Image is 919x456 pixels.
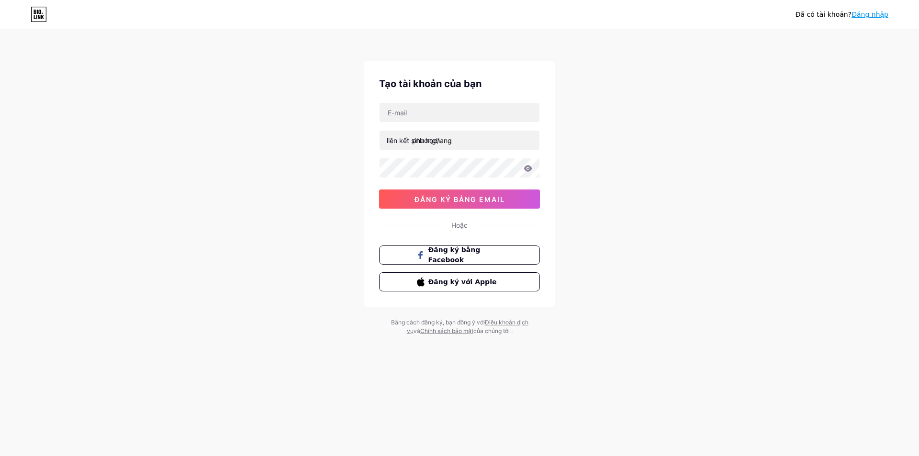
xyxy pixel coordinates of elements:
a: Điều khoản dịch vụ [407,319,528,334]
input: tên người dùng [380,131,539,150]
font: Đăng ký bằng Facebook [428,246,481,264]
font: và [414,327,420,334]
font: của chúng tôi . [473,327,513,334]
font: đăng ký bằng email [415,195,505,203]
a: Đăng nhập [852,11,888,18]
input: E-mail [380,103,539,122]
button: Đăng ký với Apple [379,272,540,291]
button: đăng ký bằng email [379,189,540,209]
font: Hoặc [451,221,468,229]
font: Đã có tài khoản? [796,11,852,18]
button: Đăng ký bằng Facebook [379,245,540,265]
font: Tạo tài khoản của bạn [379,78,482,89]
a: Chính sách bảo mật [420,327,473,334]
font: liên kết sinh học/ [387,136,439,145]
font: Bằng cách đăng ký, bạn đồng ý với [391,319,485,326]
font: Đăng ký với Apple [428,278,497,286]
